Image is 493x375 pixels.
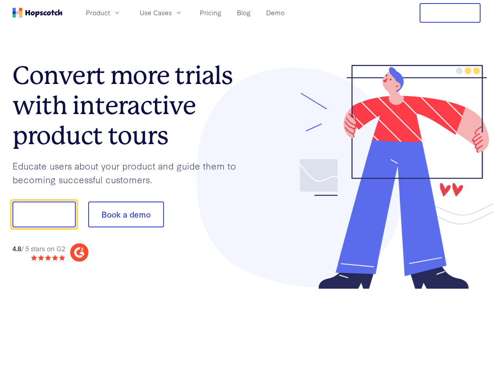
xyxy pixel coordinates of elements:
strong: 4.8 [12,244,21,253]
a: Home [12,8,62,18]
a: Demo [263,6,288,19]
button: Show me! [12,202,76,227]
button: Book a demo [88,202,164,227]
a: Blog [234,6,254,19]
button: Use Cases [135,6,187,19]
button: Free Trial [420,3,481,23]
p: Educate users about your product and guide them to becoming successful customers. [12,159,247,186]
span: Product [86,8,110,18]
a: Pricing [197,6,224,19]
div: / 5 stars on G2 [12,244,65,254]
span: Use Cases [140,8,172,18]
button: Product [81,6,126,19]
h1: Convert more trials with interactive product tours [12,61,247,150]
